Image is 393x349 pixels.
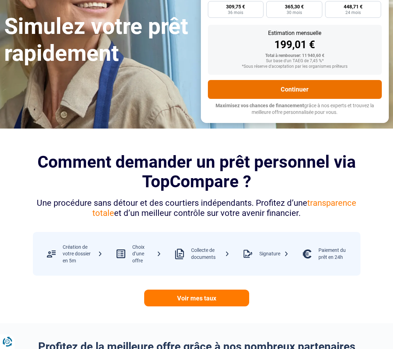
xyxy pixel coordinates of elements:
[208,102,382,116] p: grâce à nos experts et trouvez la meilleure offre personnalisée pour vous.
[216,103,304,108] span: Maximisez vos chances de financement
[345,10,361,15] span: 24 mois
[318,247,353,261] div: Paiement du prêt en 24h
[63,244,103,264] div: Création de votre dossier en 5m
[213,64,377,69] div: *Sous réserve d'acceptation par les organismes prêteurs
[344,4,363,9] span: 448,71 €
[287,10,302,15] span: 30 mois
[213,39,377,50] div: 199,01 €
[259,250,289,257] div: Signature
[132,244,161,264] div: Choix d’une offre
[213,59,377,64] div: Sur base d'un TAEG de 7,45 %*
[92,198,356,218] span: transparence totale
[33,152,360,191] h2: Comment demander un prêt personnel via TopCompare ?
[144,290,249,306] a: Voir mes taux
[228,10,243,15] span: 36 mois
[191,247,230,261] div: Collecte de documents
[4,13,192,67] h1: Simulez votre prêt rapidement
[33,198,360,218] div: Une procédure sans détour et des courtiers indépendants. Profitez d’une et d’un meilleur contrôle...
[213,53,377,58] div: Total à rembourser: 11 940,60 €
[213,30,377,36] div: Estimation mensuelle
[226,4,245,9] span: 309,75 €
[208,80,382,99] button: Continuer
[285,4,304,9] span: 365,30 €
